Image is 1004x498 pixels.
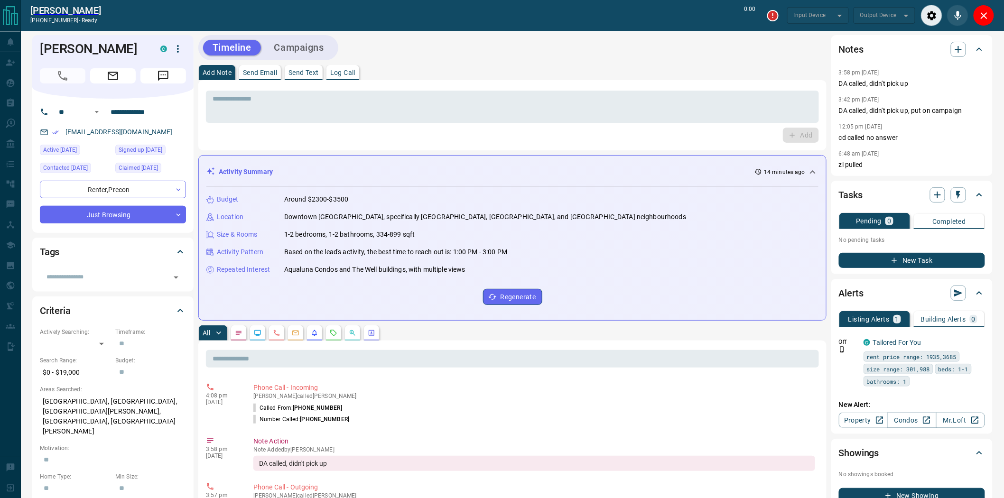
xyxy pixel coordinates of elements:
[40,394,186,439] p: [GEOGRAPHIC_DATA], [GEOGRAPHIC_DATA], [GEOGRAPHIC_DATA][PERSON_NAME], [GEOGRAPHIC_DATA], [GEOGRAP...
[839,445,879,461] h2: Showings
[253,446,815,453] p: Note Added by [PERSON_NAME]
[311,329,318,337] svg: Listing Alerts
[839,184,985,206] div: Tasks
[30,5,101,16] a: [PERSON_NAME]
[839,338,858,346] p: Off
[839,187,863,203] h2: Tasks
[973,5,995,26] div: Close
[839,233,985,247] p: No pending tasks
[265,40,334,55] button: Campaigns
[253,482,815,492] p: Phone Call - Outgoing
[939,364,968,374] span: beds: 1-1
[40,356,111,365] p: Search Range:
[895,316,899,323] p: 1
[115,163,186,176] div: Sat Jul 05 2025
[115,356,186,365] p: Budget:
[30,16,101,25] p: [PHONE_NUMBER] -
[864,339,870,346] div: condos.ca
[217,212,243,222] p: Location
[368,329,375,337] svg: Agent Actions
[293,405,342,411] span: [PHONE_NUMBER]
[217,265,270,275] p: Repeated Interest
[288,69,319,76] p: Send Text
[217,230,258,240] p: Size & Rooms
[40,181,186,198] div: Renter , Precon
[217,247,263,257] p: Activity Pattern
[284,247,507,257] p: Based on the lead's activity, the best time to reach out is: 1:00 PM - 3:00 PM
[119,145,162,155] span: Signed up [DATE]
[206,392,239,399] p: 4:08 pm
[40,472,111,481] p: Home Type:
[40,365,111,380] p: $0 - $19,000
[284,212,686,222] p: Downtown [GEOGRAPHIC_DATA], specifically [GEOGRAPHIC_DATA], [GEOGRAPHIC_DATA], and [GEOGRAPHIC_DA...
[140,68,186,83] span: Message
[330,329,337,337] svg: Requests
[52,129,59,136] svg: Email Verified
[203,69,232,76] p: Add Note
[330,69,355,76] p: Log Call
[254,329,261,337] svg: Lead Browsing Activity
[292,329,299,337] svg: Emails
[253,456,815,471] div: DA called, didn't pick up
[349,329,356,337] svg: Opportunities
[40,68,85,83] span: Call
[206,452,239,459] p: [DATE]
[839,346,846,353] svg: Push Notification Only
[839,38,985,61] div: Notes
[764,168,805,176] p: 14 minutes ago
[839,253,985,268] button: New Task
[921,5,942,26] div: Audio Settings
[169,271,183,284] button: Open
[947,5,968,26] div: Mute
[65,128,173,136] a: [EMAIL_ADDRESS][DOMAIN_NAME]
[273,329,280,337] svg: Calls
[839,286,864,301] h2: Alerts
[856,218,882,224] p: Pending
[253,436,815,446] p: Note Action
[839,470,985,479] p: No showings booked
[284,194,348,204] p: Around $2300-$3500
[219,167,273,177] p: Activity Summary
[43,145,77,155] span: Active [DATE]
[40,244,59,259] h2: Tags
[839,413,888,428] a: Property
[839,400,985,410] p: New Alert:
[115,472,186,481] p: Min Size:
[887,218,891,224] p: 0
[40,385,186,394] p: Areas Searched:
[40,206,186,223] div: Just Browsing
[115,145,186,158] div: Sun Nov 01 2020
[839,79,985,89] p: DA called, didn't pick up
[300,416,350,423] span: [PHONE_NUMBER]
[972,316,976,323] p: 0
[839,133,985,143] p: cd called no answer
[867,364,930,374] span: size range: 301,988
[40,163,111,176] div: Mon Aug 11 2025
[40,240,186,263] div: Tags
[206,399,239,406] p: [DATE]
[839,160,985,170] p: zl pulled
[284,230,415,240] p: 1-2 bedrooms, 1-2 bathrooms, 334-899 sqft
[839,150,879,157] p: 6:48 am [DATE]
[839,42,864,57] h2: Notes
[243,69,277,76] p: Send Email
[40,444,186,452] p: Motivation:
[839,282,985,304] div: Alerts
[932,218,966,225] p: Completed
[839,442,985,464] div: Showings
[936,413,985,428] a: Mr.Loft
[253,383,815,393] p: Phone Call - Incoming
[217,194,239,204] p: Budget
[744,5,756,26] p: 0:00
[203,40,261,55] button: Timeline
[206,163,818,181] div: Activity Summary14 minutes ago
[235,329,242,337] svg: Notes
[839,69,879,76] p: 3:58 pm [DATE]
[284,265,465,275] p: Aqualuna Condos and The Well buildings, with multiple views
[839,96,879,103] p: 3:42 pm [DATE]
[115,328,186,336] p: Timeframe:
[253,393,815,399] p: [PERSON_NAME] called [PERSON_NAME]
[206,446,239,452] p: 3:58 pm
[867,352,957,361] span: rent price range: 1935,3685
